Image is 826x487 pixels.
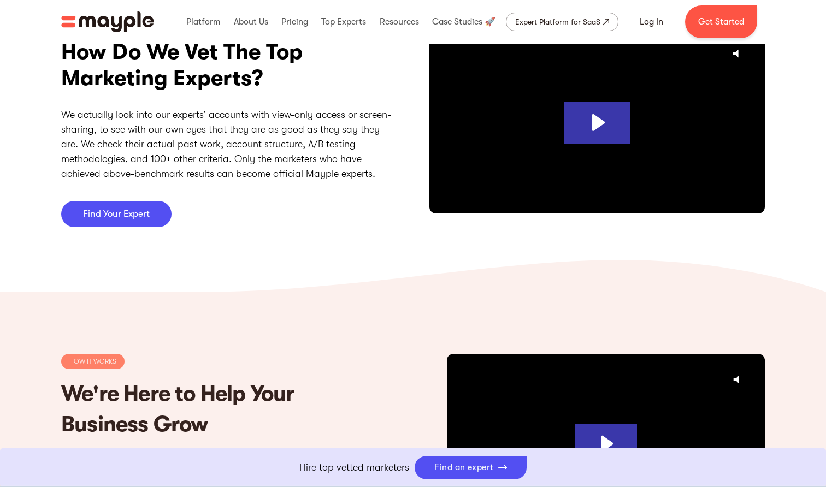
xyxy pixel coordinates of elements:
[61,378,364,440] h2: We're Here to Help Your Business Grow
[61,11,154,32] a: home
[184,4,223,39] div: Platform
[724,39,754,68] button: Click for sound
[627,9,676,35] a: Log In
[61,39,397,91] h3: How Do We Vet The Top Marketing Experts?
[61,11,154,32] img: Mayple logo
[377,4,422,39] div: Resources
[61,108,397,181] p: We actually look into our experts’ accounts with view-only access or screen-sharing, to see with ...
[279,4,311,39] div: Pricing
[231,4,271,39] div: About Us
[61,201,172,227] a: Find Your Expert
[515,15,600,28] div: Expert Platform for SaaS
[83,209,150,219] p: Find Your Expert
[725,365,754,394] button: Click for sound
[685,5,757,38] a: Get Started
[564,102,630,144] button: Play Video: vetting-
[318,4,369,39] div: Top Experts
[69,357,116,366] p: HOW IT WORKS
[575,424,637,464] button: Play Video: Mayple. Your Digital Marketing Home.
[506,13,618,31] a: Expert Platform for SaaS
